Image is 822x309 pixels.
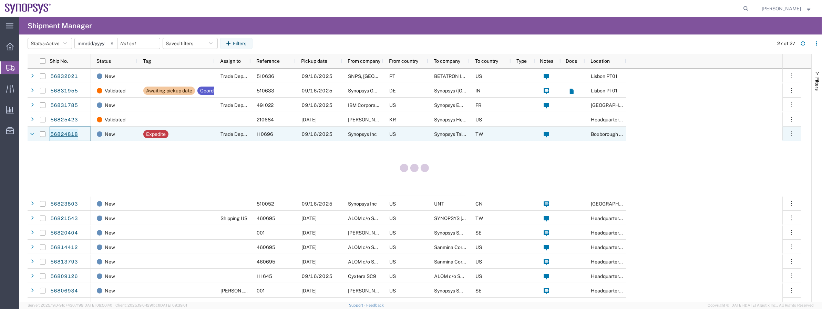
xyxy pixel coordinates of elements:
span: Trade Department [220,102,261,108]
span: US [475,117,482,122]
span: Tag [143,58,151,64]
span: PT [389,73,395,79]
span: Trade Department [220,73,261,79]
span: Notes [540,58,553,64]
span: US [389,273,396,279]
span: 09/15/2025 [301,230,317,236]
span: Yuhan Hoesa Synopsys Korea [348,117,424,122]
a: Feedback [366,303,384,307]
span: 001 [257,288,265,293]
span: 09/16/2025 [301,131,332,137]
button: Filters [220,38,253,49]
button: [PERSON_NAME] [762,4,813,13]
span: From country [389,58,418,64]
span: New [105,269,115,283]
a: 56814412 [50,242,78,253]
span: SE [475,288,482,293]
span: Headquarters USSV [591,259,635,265]
span: Active [46,41,60,46]
span: 09/12/2025 [301,259,317,265]
a: 56832021 [50,71,78,82]
span: New [105,226,115,240]
span: New [105,69,115,83]
span: Assign to [220,58,241,64]
span: SYNOPSYS TAIWAN [434,216,510,221]
h4: Shipment Manager [28,17,92,34]
span: Synopsys Headquarters USSV [434,117,501,122]
span: US [389,216,396,221]
div: Coordinate w Carrier [200,87,246,95]
span: 510636 [257,73,274,79]
span: KR [389,117,396,122]
span: Javad EMS [348,230,399,236]
span: ALOM c/o SYNOPSYS [348,245,397,250]
span: Synopsys GmbH [348,88,384,93]
a: 56820404 [50,228,78,239]
span: US [389,288,396,293]
span: 09/16/2025 [301,273,332,279]
span: ALOM c/o SYNOPSYS [434,273,483,279]
span: Hyderabad IN09 [591,102,653,108]
span: 09/12/2025 [301,245,317,250]
span: Javad EMS [348,288,399,293]
span: US [389,259,396,265]
span: 09/16/2025 [301,88,332,93]
span: Docs [566,58,577,64]
span: New [105,211,115,226]
span: Lisbon PT01 [591,73,617,79]
span: FR [475,102,481,108]
span: 111645 [257,273,272,279]
span: 09/18/2025 [301,216,317,221]
img: logo [5,3,51,14]
a: 56831955 [50,86,78,97]
span: Shipping US [220,216,247,221]
span: From company [348,58,380,64]
span: Validated [105,83,125,98]
span: Synopsys Sweden AB [434,288,482,293]
span: US [389,245,396,250]
span: 09/12/2025 [301,288,317,293]
span: Seattle US8E [591,201,654,207]
span: IN [475,88,481,93]
a: 56823803 [50,199,78,210]
span: Synopsys Inc [348,201,377,207]
a: Support [349,303,366,307]
span: CN [475,201,483,207]
span: 491022 [257,102,274,108]
span: 09/15/2025 [301,117,317,122]
span: 09/16/2025 [301,102,332,108]
span: SNPS, Portugal Unipessoal, Lda. [348,73,449,79]
span: US [475,259,482,265]
span: Type [516,58,527,64]
span: Headquarters USSV [591,288,635,293]
span: New [105,127,115,141]
span: Copyright © [DATE]-[DATE] Agistix Inc., All Rights Reserved [708,302,814,308]
span: Server: 2025.19.0-91c74307f99 [28,303,112,307]
span: 110696 [257,131,273,137]
span: Pickup date [301,58,327,64]
span: Headquarters USSV [591,216,635,221]
span: TW [475,216,483,221]
a: 56813793 [50,257,78,268]
span: Trade Department [220,131,261,137]
span: Status [96,58,111,64]
span: Synopsys Sweden AB [434,230,482,236]
span: 001 [257,230,265,236]
a: 56806934 [50,286,78,297]
span: Headquarters USSV [591,230,635,236]
a: 56821543 [50,213,78,224]
a: 56824818 [50,129,78,140]
span: Synopsys Inc [348,131,377,137]
span: New [105,98,115,112]
span: [DATE] 09:50:40 [83,303,112,307]
span: Headquarters USSV [591,273,635,279]
span: US [475,273,482,279]
span: 510633 [257,88,274,93]
span: US [475,245,482,250]
span: 09/16/2025 [301,201,332,207]
a: 56809126 [50,271,78,282]
span: New [105,197,115,211]
span: Client: 2025.19.0-129fbcf [115,303,187,307]
span: US [389,131,396,137]
button: Status:Active [28,38,72,49]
